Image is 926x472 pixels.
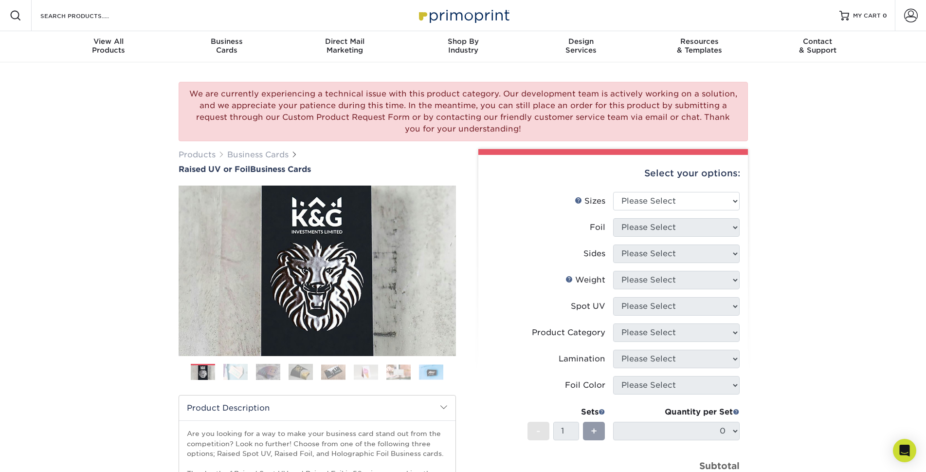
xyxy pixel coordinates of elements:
[759,31,877,62] a: Contact& Support
[179,165,456,174] h1: Business Cards
[286,31,404,62] a: Direct MailMarketing
[640,31,759,62] a: Resources& Templates
[640,37,759,55] div: & Templates
[50,37,168,55] div: Products
[179,82,748,141] div: We are currently experiencing a technical issue with this product category. Our development team ...
[404,37,522,55] div: Industry
[759,37,877,55] div: & Support
[179,396,455,420] h2: Product Description
[386,364,411,379] img: Business Cards 07
[699,460,740,471] strong: Subtotal
[893,439,916,462] div: Open Intercom Messenger
[321,364,345,379] img: Business Cards 05
[575,195,605,207] div: Sizes
[883,12,887,19] span: 0
[565,379,605,391] div: Foil Color
[613,406,740,418] div: Quantity per Set
[522,37,640,55] div: Services
[256,363,280,380] img: Business Cards 03
[404,31,522,62] a: Shop ByIndustry
[565,274,605,286] div: Weight
[559,353,605,365] div: Lamination
[167,37,286,55] div: Cards
[404,37,522,46] span: Shop By
[354,364,378,379] img: Business Cards 06
[522,31,640,62] a: DesignServices
[286,37,404,46] span: Direct Mail
[415,5,512,26] img: Primoprint
[179,150,216,159] a: Products
[486,155,740,192] div: Select your options:
[536,424,541,438] span: -
[286,37,404,55] div: Marketing
[167,37,286,46] span: Business
[179,132,456,410] img: Raised UV or Foil 01
[527,406,605,418] div: Sets
[853,12,881,20] span: MY CART
[522,37,640,46] span: Design
[50,37,168,46] span: View All
[179,165,250,174] span: Raised UV or Foil
[179,165,456,174] a: Raised UV or FoilBusiness Cards
[419,364,443,379] img: Business Cards 08
[223,363,248,380] img: Business Cards 02
[227,150,289,159] a: Business Cards
[591,424,597,438] span: +
[590,222,605,233] div: Foil
[191,360,215,385] img: Business Cards 01
[759,37,877,46] span: Contact
[571,301,605,312] div: Spot UV
[583,248,605,260] div: Sides
[289,363,313,380] img: Business Cards 04
[167,31,286,62] a: BusinessCards
[39,10,134,21] input: SEARCH PRODUCTS.....
[50,31,168,62] a: View AllProducts
[640,37,759,46] span: Resources
[532,327,605,339] div: Product Category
